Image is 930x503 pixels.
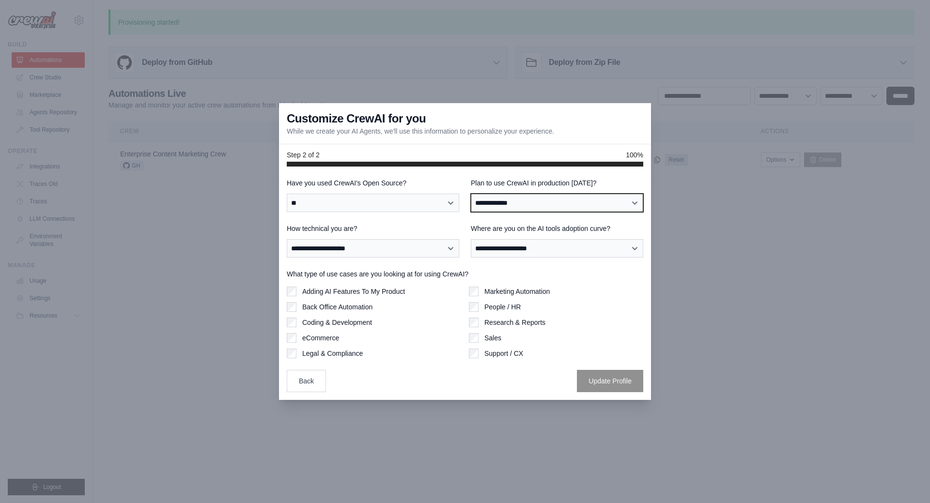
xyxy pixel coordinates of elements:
button: Update Profile [577,370,643,392]
label: Legal & Compliance [302,349,363,358]
label: How technical you are? [287,224,459,233]
h3: Customize CrewAI for you [287,111,426,126]
label: What type of use cases are you looking at for using CrewAI? [287,269,643,279]
button: Back [287,370,326,392]
label: Support / CX [484,349,523,358]
label: Adding AI Features To My Product [302,287,405,296]
label: Coding & Development [302,318,372,327]
span: 100% [626,150,643,160]
label: Where are you on the AI tools adoption curve? [471,224,643,233]
label: Have you used CrewAI's Open Source? [287,178,459,188]
label: Marketing Automation [484,287,550,296]
label: eCommerce [302,333,339,343]
label: Back Office Automation [302,302,372,312]
span: Step 2 of 2 [287,150,320,160]
label: Sales [484,333,501,343]
label: Research & Reports [484,318,545,327]
label: People / HR [484,302,521,312]
label: Plan to use CrewAI in production [DATE]? [471,178,643,188]
p: While we create your AI Agents, we'll use this information to personalize your experience. [287,126,554,136]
